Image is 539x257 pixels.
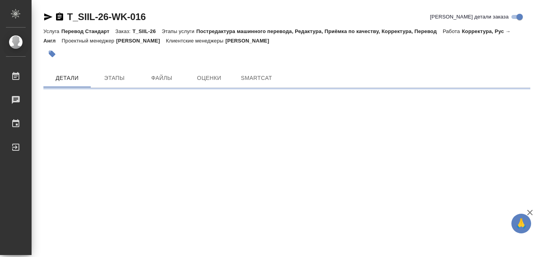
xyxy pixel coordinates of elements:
p: Проектный менеджер [62,38,116,44]
p: Услуга [43,28,61,34]
p: [PERSON_NAME] [116,38,166,44]
button: Скопировать ссылку для ЯМессенджера [43,12,53,22]
button: 🙏 [511,214,531,233]
p: [PERSON_NAME] [225,38,275,44]
p: Постредактура машинного перевода, Редактура, Приёмка по качеству, Корректура, Перевод [197,28,443,34]
button: Скопировать ссылку [55,12,64,22]
p: T_SIIL-26 [133,28,162,34]
p: Работа [443,28,462,34]
a: T_SIIL-26-WK-016 [67,11,146,22]
p: Клиентские менеджеры [166,38,226,44]
p: Этапы услуги [162,28,197,34]
span: Оценки [190,73,228,83]
span: 🙏 [515,215,528,232]
span: [PERSON_NAME] детали заказа [430,13,509,21]
p: Перевод Стандарт [61,28,115,34]
p: Заказ: [115,28,132,34]
span: Детали [48,73,86,83]
button: Добавить тэг [43,45,61,63]
span: Файлы [143,73,181,83]
span: SmartCat [238,73,275,83]
span: Этапы [95,73,133,83]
